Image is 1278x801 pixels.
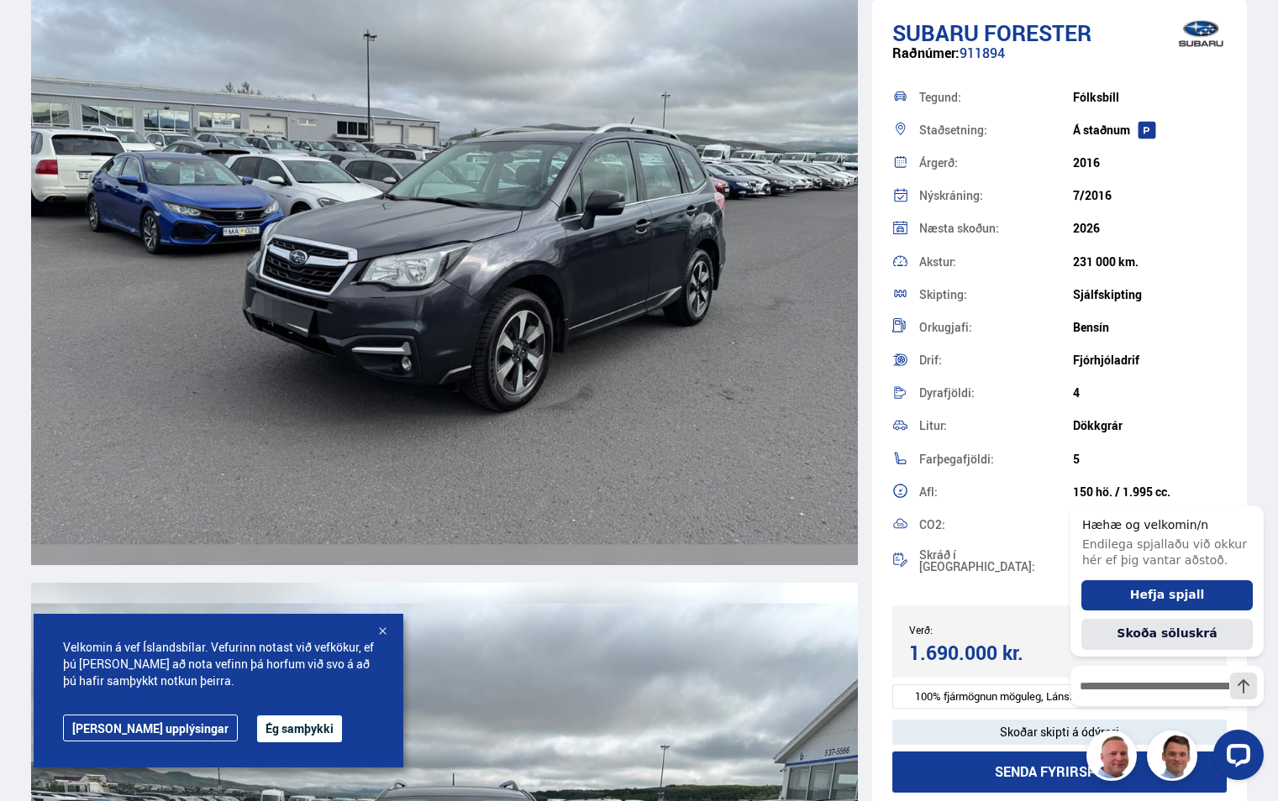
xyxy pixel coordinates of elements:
a: [PERSON_NAME] upplýsingar [63,715,238,741]
div: Fólksbíll [1073,91,1227,104]
div: 231 000 km. [1073,255,1227,269]
div: 100% fjármögnun möguleg, Lánshæfur hjá [PERSON_NAME]. [892,684,1228,709]
div: Dyrafjöldi: [919,387,1073,399]
div: Árgerð: [919,157,1073,169]
div: Skipting: [919,289,1073,301]
iframe: LiveChat chat widget [1057,474,1270,793]
div: Dökkgrár [1073,419,1227,432]
div: CO2: [919,519,1073,531]
div: Drif: [919,354,1073,366]
div: 5 [1073,453,1227,466]
div: Litur: [919,420,1073,432]
div: 7/2016 [1073,189,1227,202]
div: Á staðnum [1073,123,1227,137]
div: Orkugjafi: [919,322,1073,333]
div: Næsta skoðun: [919,222,1073,234]
div: 4 [1073,386,1227,400]
img: brand logo [1167,8,1234,60]
div: Nýskráning: [919,190,1073,202]
div: 2016 [1073,156,1227,170]
div: Fjórhjóladrif [1073,353,1227,367]
div: Farþegafjöldi: [919,453,1073,465]
span: Subaru [892,18,979,48]
button: Senda fyrirspurn [892,751,1228,793]
button: Ég samþykki [257,715,342,742]
div: Skoðar skipti á ódýrari [892,720,1228,745]
div: Staðsetning: [919,124,1073,136]
div: Tegund: [919,92,1073,103]
div: Bensín [1073,321,1227,334]
div: Skráð í [GEOGRAPHIC_DATA]: [919,549,1073,573]
span: Forester [984,18,1091,48]
span: Velkomin á vef Íslandsbílar. Vefurinn notast við vefkökur, ef þú [PERSON_NAME] að nota vefinn þá ... [63,639,374,689]
span: Raðnúmer: [892,44,960,62]
div: 911894 [892,45,1228,78]
div: Sjálfskipting [1073,288,1227,301]
div: Verð: [909,624,1060,636]
div: Akstur: [919,256,1073,268]
div: Afl: [919,486,1073,498]
div: 2026 [1073,222,1227,235]
div: 1.690.000 kr. [909,641,1054,664]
